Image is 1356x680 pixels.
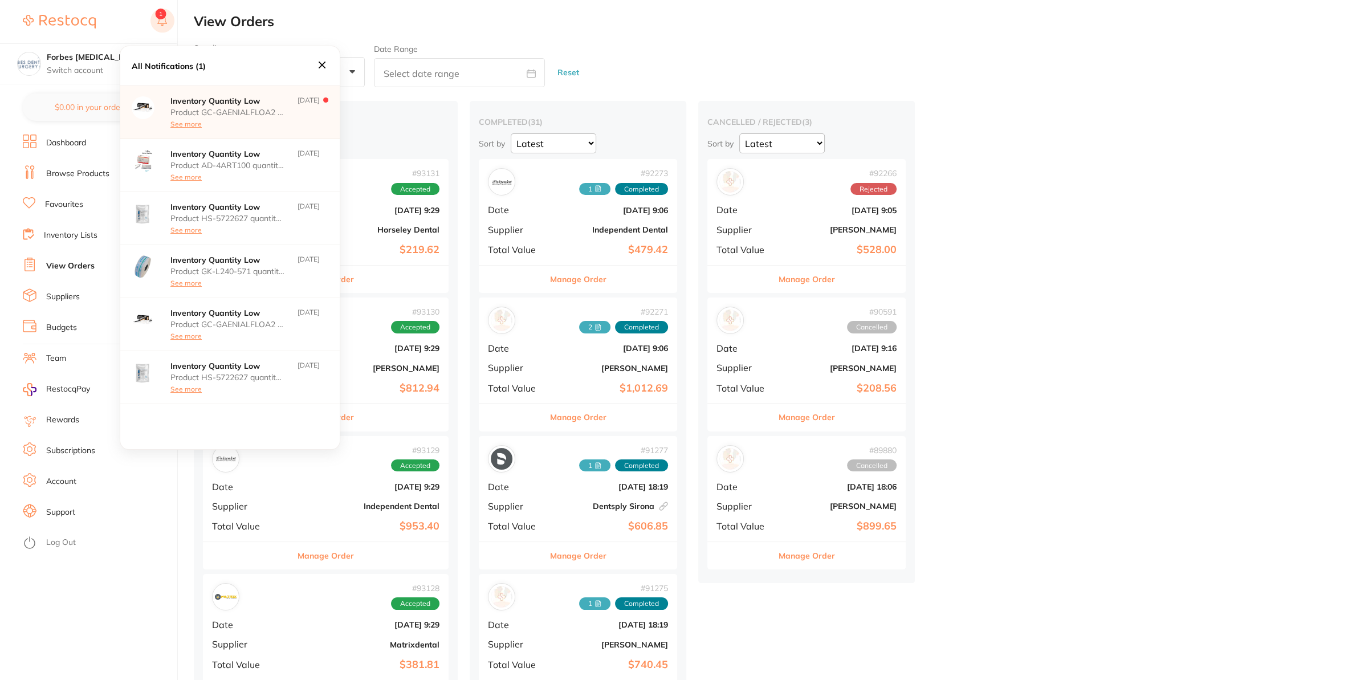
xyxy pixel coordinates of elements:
[46,537,76,548] a: Log Out
[554,640,668,649] b: [PERSON_NAME]
[23,383,36,396] img: RestocqPay
[554,206,668,215] b: [DATE] 9:06
[46,414,79,426] a: Rewards
[132,202,154,225] img: supplier Logo
[550,266,606,293] button: Manage Order
[294,206,439,215] b: [DATE] 9:29
[46,260,95,272] a: View Orders
[298,308,320,340] p: [DATE]
[488,363,545,373] span: Supplier
[132,149,154,172] img: supplier Logo
[488,482,545,492] span: Date
[783,364,897,373] b: [PERSON_NAME]
[779,542,835,569] button: Manage Order
[194,14,1356,30] h2: View Orders
[298,542,354,569] button: Manage Order
[46,137,86,149] a: Dashboard
[212,659,285,670] span: Total Value
[170,149,284,158] p: Inventory Quantity Low
[779,266,835,293] button: Manage Order
[554,520,668,532] b: $606.85
[579,169,668,178] span: # 92273
[170,332,202,340] button: See more
[554,344,668,353] b: [DATE] 9:06
[203,436,449,570] div: Independent Dental#93129AcceptedDate[DATE] 9:29SupplierIndependent DentalTotal Value$953.40Manage...
[294,382,439,394] b: $812.94
[850,169,897,178] span: # 92266
[294,225,439,234] b: Horseley Dental
[374,44,418,54] label: Date Range
[615,459,668,472] span: Completed
[579,307,668,316] span: # 92271
[294,502,439,511] b: Independent Dental
[23,93,154,121] button: $0.00 in your order
[783,344,897,353] b: [DATE] 9:16
[170,226,202,234] button: See more
[488,501,545,511] span: Supplier
[847,459,897,472] span: Cancelled
[554,244,668,256] b: $479.42
[479,117,677,127] h2: completed ( 31 )
[170,202,284,211] p: Inventory Quantity Low
[554,382,668,394] b: $1,012.69
[44,230,97,241] a: Inventory Lists
[298,361,320,393] p: [DATE]
[170,161,284,170] p: Product AD-4ART100 quantity on hand has fallen below its minimum inventory threshold.
[391,321,439,333] span: Accepted
[488,245,545,255] span: Total Value
[488,620,545,630] span: Date
[170,308,284,317] p: Inventory Quantity Low
[298,202,320,234] p: [DATE]
[488,383,545,393] span: Total Value
[215,586,237,608] img: Matrixdental
[132,361,154,384] img: supplier Logo
[46,322,77,333] a: Budgets
[491,171,512,193] img: Independent Dental
[783,502,897,511] b: [PERSON_NAME]
[579,321,610,333] span: Received
[716,225,773,235] span: Supplier
[212,620,285,630] span: Date
[488,225,545,235] span: Supplier
[47,65,162,76] p: Switch account
[479,139,505,149] p: Sort by
[579,459,610,472] span: Received
[23,383,90,396] a: RestocqPay
[132,62,206,71] p: All Notifications (1)
[719,448,741,470] img: Henry Schein Halas
[579,597,610,610] span: Received
[46,507,75,518] a: Support
[170,120,202,128] button: See more
[716,245,773,255] span: Total Value
[554,58,583,88] button: Reset
[579,584,668,593] span: # 91275
[615,321,668,333] span: Completed
[716,482,773,492] span: Date
[783,482,897,491] b: [DATE] 18:06
[23,534,174,552] button: Log Out
[391,307,439,316] span: # 93130
[783,382,897,394] b: $208.56
[47,52,162,63] h4: Forbes Dental Surgery (DentalTown 6)
[212,639,285,649] span: Supplier
[719,310,741,331] img: Adam Dental
[294,344,439,353] b: [DATE] 9:29
[170,214,284,223] p: Product HS-5722627 quantity on hand has fallen below its minimum inventory threshold.
[554,659,668,671] b: $740.45
[716,205,773,215] span: Date
[391,446,439,455] span: # 93129
[716,363,773,373] span: Supplier
[294,640,439,649] b: Matrixdental
[45,199,83,210] a: Favourites
[579,183,610,196] span: Received
[716,521,773,531] span: Total Value
[46,384,90,395] span: RestocqPay
[170,255,284,264] p: Inventory Quantity Low
[294,482,439,491] b: [DATE] 9:29
[170,96,284,105] p: Inventory Quantity Low
[132,255,154,278] img: supplier Logo
[554,502,668,511] b: Dentsply Sirona
[212,521,285,531] span: Total Value
[550,542,606,569] button: Manage Order
[615,183,668,196] span: Completed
